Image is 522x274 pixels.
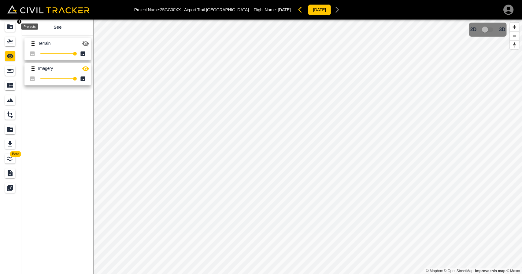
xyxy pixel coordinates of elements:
a: OpenStreetMap [444,269,474,273]
a: Mapbox [426,269,443,273]
span: 3D model not uploaded yet [479,24,497,35]
p: Flight Name: [254,7,291,12]
span: 2D [470,27,476,32]
span: 3D [499,27,505,32]
a: Maxar [506,269,520,273]
button: [DATE] [308,4,331,16]
canvas: Map [93,20,522,274]
span: [DATE] [278,7,291,12]
a: Map feedback [475,269,505,273]
div: Projects [21,23,38,30]
img: Civil Tracker [7,5,90,14]
button: Reset bearing to north [510,40,519,49]
button: Zoom out [510,31,519,40]
button: Zoom in [510,23,519,31]
p: Project Name: 25GC00XX - Airport Trail-[GEOGRAPHIC_DATA] [134,7,249,12]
